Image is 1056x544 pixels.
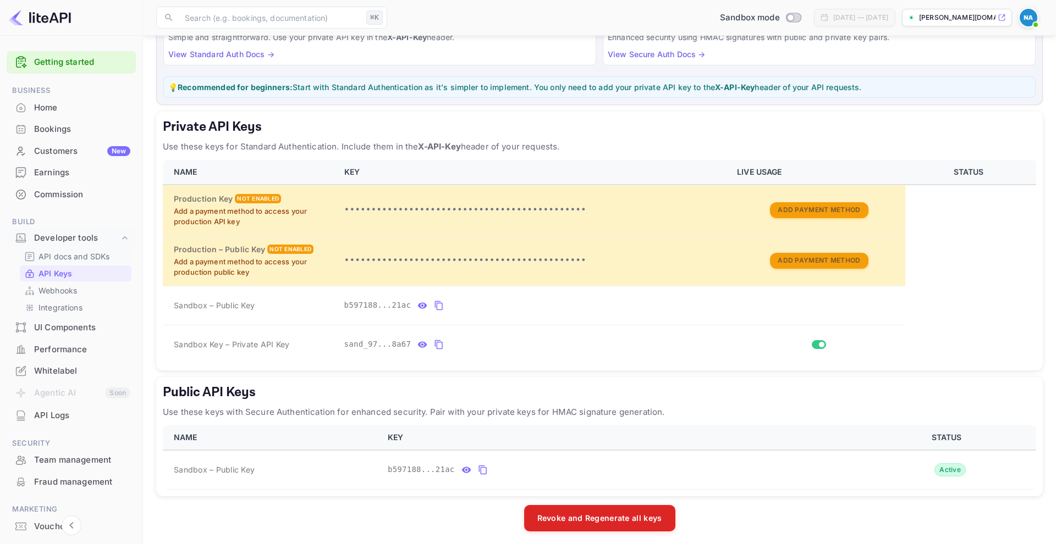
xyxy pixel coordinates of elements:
[524,505,675,531] button: Revoke and Regenerate all keys
[388,464,455,475] span: b597188...21ac
[7,97,136,119] div: Home
[7,360,136,382] div: Whitelabel
[7,162,136,184] div: Earnings
[7,516,136,537] div: Vouchers
[1020,9,1037,26] img: nabil alsaadi
[7,51,136,74] div: Getting started
[163,425,381,450] th: NAME
[770,255,868,264] a: Add Payment Method
[7,339,136,359] a: Performance
[7,405,136,426] div: API Logs
[34,454,130,467] div: Team management
[919,13,996,23] p: [PERSON_NAME][DOMAIN_NAME]...
[7,229,136,248] div: Developer tools
[715,82,755,92] strong: X-API-Key
[366,10,383,25] div: ⌘K
[7,503,136,515] span: Marketing
[38,251,110,262] p: API docs and SDKs
[344,299,411,311] span: b597188...21ac
[174,206,331,227] p: Add a payment method to access your production API key
[861,425,1036,450] th: STATUS
[7,119,136,139] a: Bookings
[338,160,731,185] th: KEY
[344,254,724,267] p: •••••••••••••••••••••••••••••••••••••••••••••
[34,409,130,422] div: API Logs
[7,85,136,97] span: Business
[34,520,130,533] div: Vouchers
[7,97,136,118] a: Home
[34,56,130,69] a: Getting started
[770,202,868,218] button: Add Payment Method
[7,360,136,381] a: Whitelabel
[34,123,130,136] div: Bookings
[20,265,131,281] div: API Keys
[163,118,1036,136] h5: Private API Keys
[38,285,77,296] p: Webhooks
[34,476,130,489] div: Fraud management
[163,140,1036,153] p: Use these keys for Standard Authentication. Include them in the header of your requests.
[24,285,127,296] a: Webhooks
[608,49,705,59] a: View Secure Auth Docs →
[7,184,136,204] a: Commission
[34,145,130,158] div: Customers
[7,141,136,161] a: CustomersNew
[174,299,255,311] span: Sandbox – Public Key
[381,425,861,450] th: KEY
[7,184,136,206] div: Commission
[38,268,72,279] p: API Keys
[7,119,136,140] div: Bookings
[34,188,130,201] div: Commission
[20,282,131,298] div: Webhooks
[163,160,1036,364] table: private api keys table
[7,317,136,338] div: UI Components
[24,268,127,279] a: API Keys
[344,203,724,217] p: •••••••••••••••••••••••••••••••••••••••••••••
[107,146,130,156] div: New
[7,449,136,470] a: Team management
[174,193,233,205] h6: Production Key
[163,384,1036,401] h5: Public API Keys
[34,343,130,356] div: Performance
[267,245,313,254] div: Not enabled
[174,340,289,349] span: Sandbox Key – Private API Key
[34,102,130,114] div: Home
[730,160,905,185] th: LIVE USAGE
[7,405,136,425] a: API Logs
[934,463,966,476] div: Active
[7,471,136,492] a: Fraud management
[770,253,868,269] button: Add Payment Method
[387,32,427,42] strong: X-API-Key
[905,160,1036,185] th: STATUS
[833,13,888,23] div: [DATE] — [DATE]
[716,12,805,24] div: Switch to Production mode
[168,31,591,43] p: Simple and straightforward. Use your private API key in the header.
[163,406,1036,419] p: Use these keys with Secure Authentication for enhanced security. Pair with your private keys for ...
[7,471,136,493] div: Fraud management
[34,365,130,378] div: Whitelabel
[7,449,136,471] div: Team management
[38,302,82,313] p: Integrations
[168,49,274,59] a: View Standard Auth Docs →
[7,162,136,182] a: Earnings
[168,81,1031,93] p: 💡 Start with Standard Authentication as it's simpler to implement. You only need to add your priv...
[7,216,136,228] span: Build
[720,12,780,24] span: Sandbox mode
[608,31,1031,43] p: Enhanced security using HMAC signatures with public and private key pairs.
[163,160,338,185] th: NAME
[7,141,136,162] div: CustomersNew
[34,321,130,334] div: UI Components
[178,7,362,29] input: Search (e.g. bookings, documentation)
[7,516,136,536] a: Vouchers
[235,194,281,203] div: Not enabled
[418,141,460,152] strong: X-API-Key
[178,82,293,92] strong: Recommended for beginners:
[174,257,331,278] p: Add a payment method to access your production public key
[20,248,131,264] div: API docs and SDKs
[174,243,265,256] h6: Production – Public Key
[7,339,136,360] div: Performance
[7,317,136,337] a: UI Components
[163,425,1036,490] table: public api keys table
[24,302,127,313] a: Integrations
[34,166,130,179] div: Earnings
[344,338,411,350] span: sand_97...8a67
